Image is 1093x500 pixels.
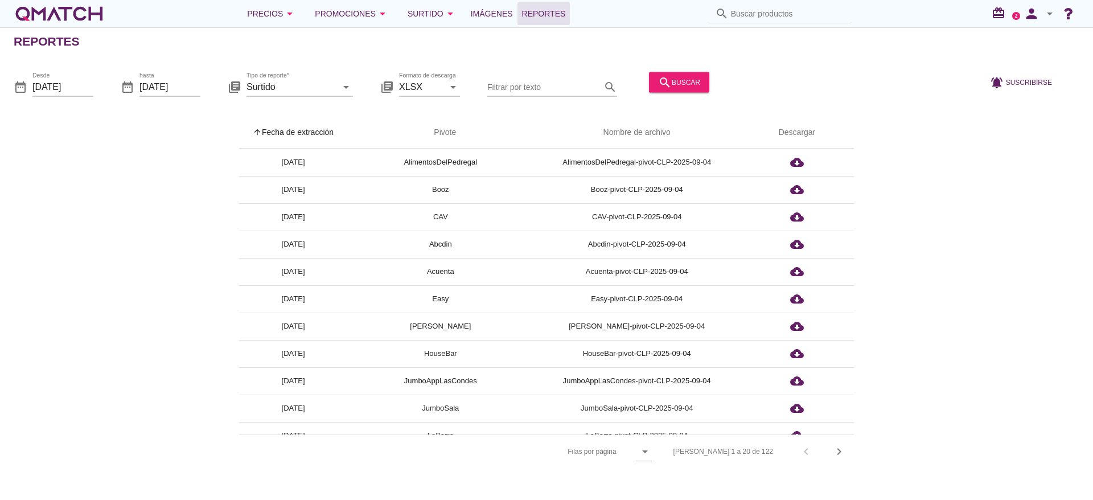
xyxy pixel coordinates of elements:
[443,7,457,21] i: arrow_drop_down
[487,77,601,96] input: Filtrar por texto
[239,422,347,449] td: [DATE]
[239,367,347,395] td: [DATE]
[1015,13,1018,18] text: 2
[466,2,517,25] a: Imágenes
[1012,12,1020,20] a: 2
[347,149,533,176] td: AlimentosDelPedregal
[239,149,347,176] td: [DATE]
[347,367,533,395] td: JumboAppLasCondes
[790,155,804,169] i: cloud_download
[14,80,27,93] i: date_range
[832,445,846,458] i: chevron_right
[990,75,1006,89] i: notifications_active
[247,7,297,21] div: Precios
[790,401,804,415] i: cloud_download
[399,77,444,96] input: Formato de descarga
[658,75,700,89] div: buscar
[790,429,804,442] i: cloud_download
[790,292,804,306] i: cloud_download
[315,7,389,21] div: Promociones
[534,149,740,176] td: AlimentosDelPedregal-pivot-CLP-2025-09-04
[603,80,617,93] i: search
[347,340,533,367] td: HouseBar
[534,422,740,449] td: LaBarra-pivot-CLP-2025-09-04
[347,285,533,313] td: Easy
[649,72,709,92] button: buscar
[339,80,353,93] i: arrow_drop_down
[981,72,1061,92] button: Suscribirse
[534,313,740,340] td: [PERSON_NAME]-pivot-CLP-2025-09-04
[239,231,347,258] td: [DATE]
[1043,7,1057,21] i: arrow_drop_down
[283,7,297,21] i: arrow_drop_down
[517,2,570,25] a: Reportes
[347,231,533,258] td: Abcdin
[238,2,306,25] button: Precios
[239,176,347,203] td: [DATE]
[239,313,347,340] td: [DATE]
[534,340,740,367] td: HouseBar-pivot-CLP-2025-09-04
[239,395,347,422] td: [DATE]
[731,5,845,23] input: Buscar productos
[534,117,740,149] th: Nombre de archivo: Not sorted.
[347,176,533,203] td: Booz
[992,6,1010,20] i: redeem
[740,117,854,149] th: Descargar: Not sorted.
[14,32,80,51] h2: Reportes
[347,395,533,422] td: JumboSala
[139,77,200,96] input: hasta
[380,80,394,93] i: library_books
[408,7,457,21] div: Surtido
[534,395,740,422] td: JumboSala-pivot-CLP-2025-09-04
[829,441,849,462] button: Next page
[715,7,729,21] i: search
[239,258,347,285] td: [DATE]
[522,7,566,21] span: Reportes
[534,203,740,231] td: CAV-pivot-CLP-2025-09-04
[471,7,513,21] span: Imágenes
[347,313,533,340] td: [PERSON_NAME]
[239,203,347,231] td: [DATE]
[239,117,347,149] th: Fecha de extracción: Sorted ascending. Activate to sort descending.
[790,265,804,278] i: cloud_download
[454,435,651,468] div: Filas por página
[347,422,533,449] td: LaBarra
[673,446,773,457] div: [PERSON_NAME] 1 a 20 de 122
[1020,6,1043,22] i: person
[32,77,93,96] input: Desde
[534,367,740,395] td: JumboAppLasCondes-pivot-CLP-2025-09-04
[534,176,740,203] td: Booz-pivot-CLP-2025-09-04
[638,445,652,458] i: arrow_drop_down
[376,7,389,21] i: arrow_drop_down
[790,210,804,224] i: cloud_download
[790,237,804,251] i: cloud_download
[790,347,804,360] i: cloud_download
[534,258,740,285] td: Acuenta-pivot-CLP-2025-09-04
[398,2,466,25] button: Surtido
[347,203,533,231] td: CAV
[534,285,740,313] td: Easy-pivot-CLP-2025-09-04
[14,2,105,25] a: white-qmatch-logo
[239,340,347,367] td: [DATE]
[347,117,533,149] th: Pivote: Not sorted. Activate to sort ascending.
[239,285,347,313] td: [DATE]
[534,231,740,258] td: Abcdin-pivot-CLP-2025-09-04
[306,2,398,25] button: Promociones
[658,75,672,89] i: search
[1006,77,1052,87] span: Suscribirse
[246,77,337,96] input: Tipo de reporte*
[228,80,241,93] i: library_books
[253,128,262,137] i: arrow_upward
[790,183,804,196] i: cloud_download
[446,80,460,93] i: arrow_drop_down
[347,258,533,285] td: Acuenta
[790,319,804,333] i: cloud_download
[790,374,804,388] i: cloud_download
[121,80,134,93] i: date_range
